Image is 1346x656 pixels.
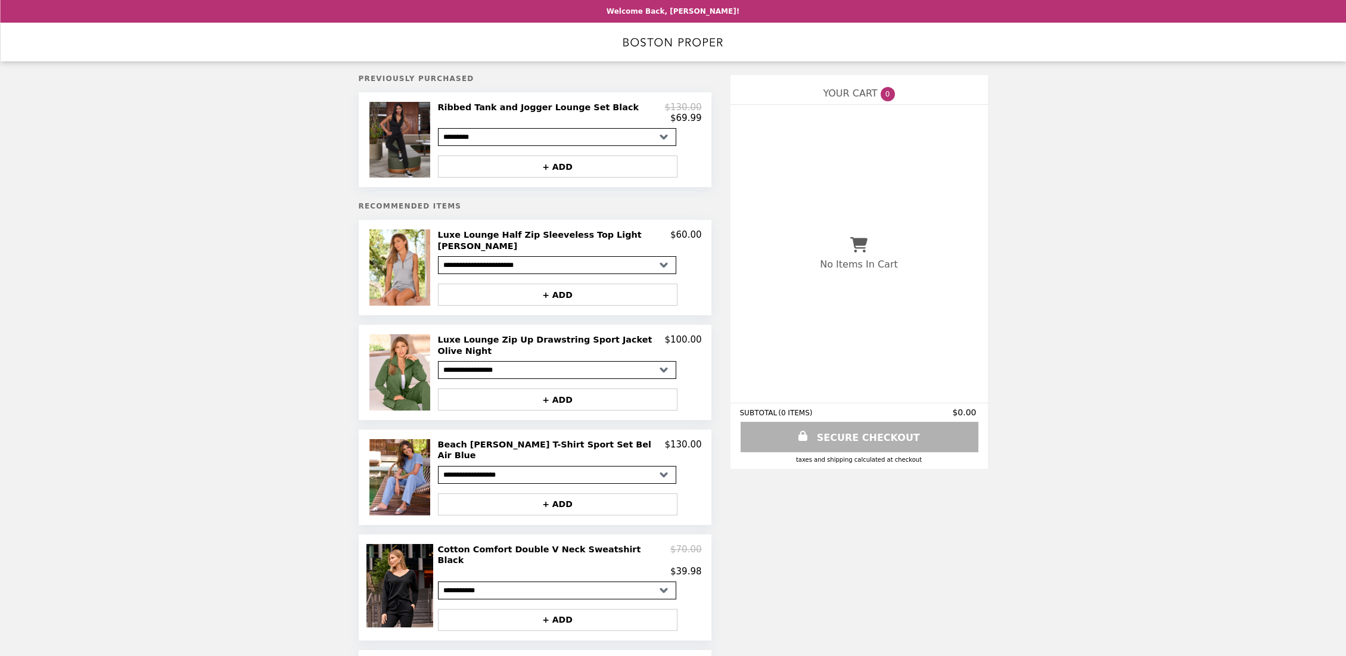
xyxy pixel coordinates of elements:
span: SUBTOTAL [740,409,779,417]
span: 0 [881,87,895,101]
img: Luxe Lounge Zip Up Drawstring Sport Jacket Olive Night [369,334,433,411]
h2: Ribbed Tank and Jogger Lounge Set Black [438,102,644,113]
span: $0.00 [952,408,978,417]
p: $69.99 [670,113,702,123]
img: Cotton Comfort Double V Neck Sweatshirt Black [366,544,436,627]
span: ( 0 ITEMS ) [778,409,812,417]
p: $100.00 [664,334,701,356]
span: YOUR CART [823,88,877,99]
select: Select a product variant [438,466,676,484]
p: $130.00 [664,439,701,461]
button: + ADD [438,156,677,178]
p: $60.00 [670,229,702,251]
p: No Items In Cart [820,259,897,270]
button: + ADD [438,493,677,515]
p: Welcome Back, [PERSON_NAME]! [607,7,739,15]
select: Select a product variant [438,361,676,379]
h5: Recommended Items [359,202,711,210]
h2: Luxe Lounge Half Zip Sleeveless Top Light [PERSON_NAME] [438,229,671,251]
img: Luxe Lounge Half Zip Sleeveless Top Light Heather Gray [369,229,433,306]
h5: Previously Purchased [359,74,711,83]
p: $70.00 [670,544,702,566]
h2: Cotton Comfort Double V Neck Sweatshirt Black [438,544,671,566]
select: Select a product variant [438,582,676,599]
p: $130.00 [664,102,701,113]
div: Taxes and Shipping calculated at checkout [740,456,978,463]
select: Select a product variant [438,128,676,146]
p: $39.98 [670,566,702,577]
img: Ribbed Tank and Jogger Lounge Set Black [369,102,433,178]
button: + ADD [438,609,677,631]
button: + ADD [438,284,677,306]
img: Brand Logo [623,30,723,54]
img: Beach Terry T-Shirt Sport Set Bel Air Blue [369,439,433,515]
h2: Luxe Lounge Zip Up Drawstring Sport Jacket Olive Night [438,334,665,356]
button: + ADD [438,388,677,411]
select: Select a product variant [438,256,676,274]
h2: Beach [PERSON_NAME] T-Shirt Sport Set Bel Air Blue [438,439,665,461]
